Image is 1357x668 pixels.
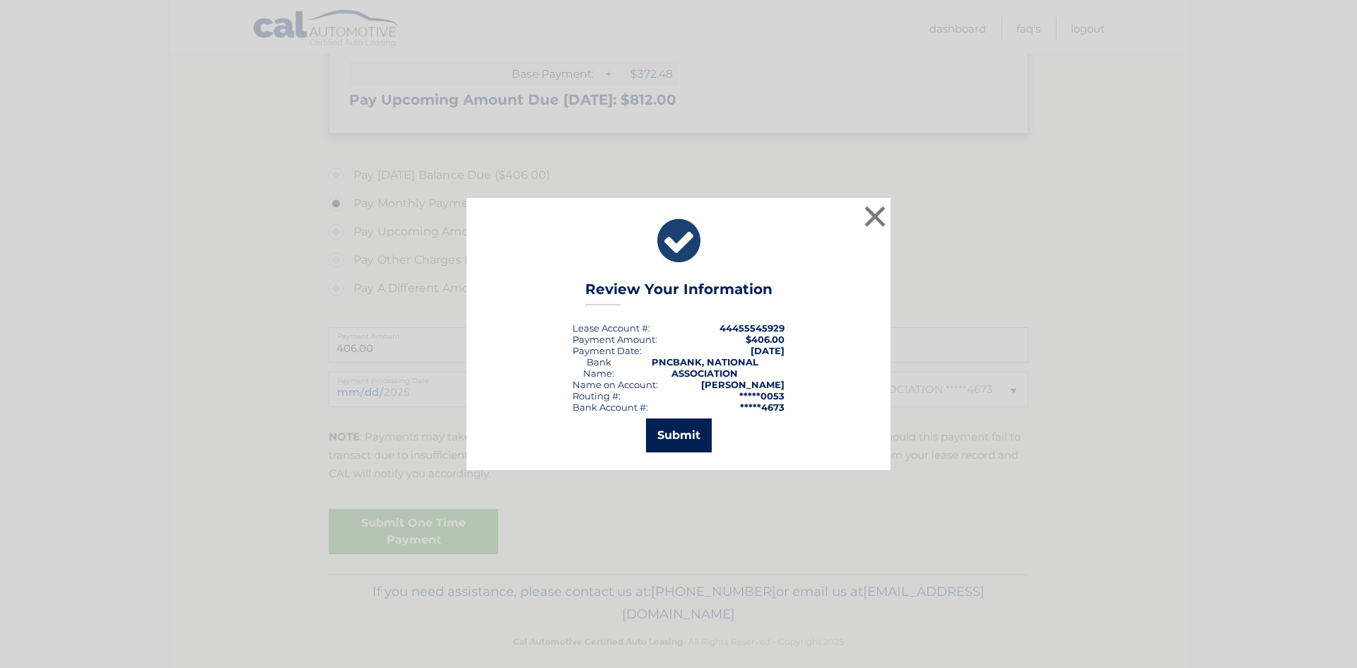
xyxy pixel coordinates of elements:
[751,345,785,356] span: [DATE]
[572,345,642,356] div: :
[572,322,650,334] div: Lease Account #:
[719,322,785,334] strong: 44455545929
[701,379,785,390] strong: [PERSON_NAME]
[585,281,773,305] h3: Review Your Information
[572,345,640,356] span: Payment Date
[746,334,785,345] span: $406.00
[572,379,658,390] div: Name on Account:
[646,418,712,452] button: Submit
[652,356,758,379] strong: PNCBANK, NATIONAL ASSOCIATION
[572,356,625,379] div: Bank Name:
[572,402,648,413] div: Bank Account #:
[861,202,889,230] button: ×
[572,334,657,345] div: Payment Amount:
[572,390,621,402] div: Routing #:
